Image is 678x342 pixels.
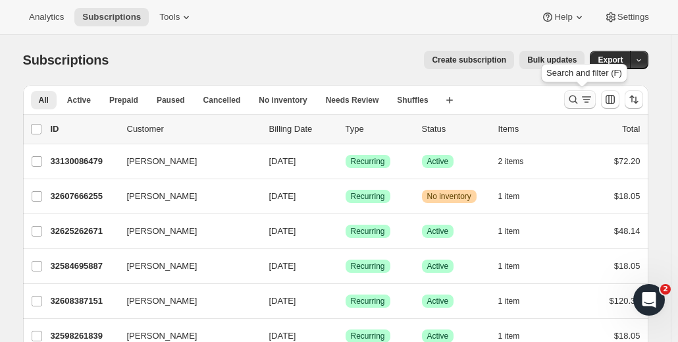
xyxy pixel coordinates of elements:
[633,284,665,316] iframe: Intercom live chat
[498,292,535,310] button: 1 item
[51,257,640,275] div: 32584695887[PERSON_NAME][DATE]SuccessRecurringSuccessActive1 item$18.05
[427,296,449,306] span: Active
[564,90,596,109] button: Search and filter results
[23,53,109,67] span: Subscriptions
[269,226,296,236] span: [DATE]
[617,12,649,22] span: Settings
[269,296,296,306] span: [DATE]
[51,123,117,136] p: ID
[82,12,141,22] span: Subscriptions
[498,187,535,206] button: 1 item
[498,156,524,167] span: 2 items
[269,261,296,271] span: [DATE]
[51,260,117,273] p: 32584695887
[614,191,640,201] span: $18.05
[326,95,379,105] span: Needs Review
[51,292,640,310] div: 32608387151[PERSON_NAME][DATE]SuccessRecurringSuccessActive1 item$120.34
[498,222,535,241] button: 1 item
[427,331,449,341] span: Active
[351,226,385,237] span: Recurring
[51,222,640,241] div: 32625262671[PERSON_NAME][DATE]SuccessRecurringSuccessActive1 item$48.14
[601,90,619,109] button: Customize table column order and visibility
[51,225,117,238] p: 32625262671
[269,191,296,201] span: [DATE]
[51,295,117,308] p: 32608387151
[427,261,449,271] span: Active
[51,123,640,136] div: IDCustomerBilling DateTypeStatusItemsTotal
[498,152,538,171] button: 2 items
[127,225,197,238] span: [PERSON_NAME]
[159,12,180,22] span: Tools
[625,90,643,109] button: Sort the results
[351,261,385,271] span: Recurring
[151,8,201,26] button: Tools
[203,95,241,105] span: Cancelled
[127,190,197,203] span: [PERSON_NAME]
[351,191,385,202] span: Recurring
[590,51,631,69] button: Export
[351,331,385,341] span: Recurring
[610,296,640,306] span: $120.34
[119,291,251,312] button: [PERSON_NAME]
[614,226,640,236] span: $48.14
[351,296,385,306] span: Recurring
[498,257,535,275] button: 1 item
[498,261,520,271] span: 1 item
[346,123,411,136] div: Type
[614,156,640,166] span: $72.20
[127,260,197,273] span: [PERSON_NAME]
[527,55,577,65] span: Bulk updates
[498,331,520,341] span: 1 item
[432,55,506,65] span: Create subscription
[519,51,585,69] button: Bulk updates
[119,151,251,172] button: [PERSON_NAME]
[21,8,72,26] button: Analytics
[51,190,117,203] p: 32607666255
[74,8,149,26] button: Subscriptions
[109,95,138,105] span: Prepaid
[596,8,657,26] button: Settings
[439,91,460,109] button: Create new view
[29,12,64,22] span: Analytics
[269,156,296,166] span: [DATE]
[427,191,471,202] span: No inventory
[498,226,520,237] span: 1 item
[498,296,520,306] span: 1 item
[498,191,520,202] span: 1 item
[397,95,428,105] span: Shuffles
[157,95,185,105] span: Paused
[67,95,91,105] span: Active
[422,123,488,136] p: Status
[427,226,449,237] span: Active
[269,123,335,136] p: Billing Date
[51,152,640,171] div: 33130086479[PERSON_NAME][DATE]SuccessRecurringSuccessActive2 items$72.20
[424,51,514,69] button: Create subscription
[533,8,593,26] button: Help
[127,155,197,168] span: [PERSON_NAME]
[119,186,251,207] button: [PERSON_NAME]
[39,95,49,105] span: All
[660,284,671,295] span: 2
[614,261,640,271] span: $18.05
[614,331,640,341] span: $18.05
[498,123,564,136] div: Items
[351,156,385,167] span: Recurring
[427,156,449,167] span: Active
[51,155,117,168] p: 33130086479
[259,95,307,105] span: No inventory
[554,12,572,22] span: Help
[622,123,640,136] p: Total
[51,187,640,206] div: 32607666255[PERSON_NAME][DATE]SuccessRecurringWarningNo inventory1 item$18.05
[269,331,296,341] span: [DATE]
[127,123,259,136] p: Customer
[119,256,251,277] button: [PERSON_NAME]
[127,295,197,308] span: [PERSON_NAME]
[598,55,623,65] span: Export
[119,221,251,242] button: [PERSON_NAME]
